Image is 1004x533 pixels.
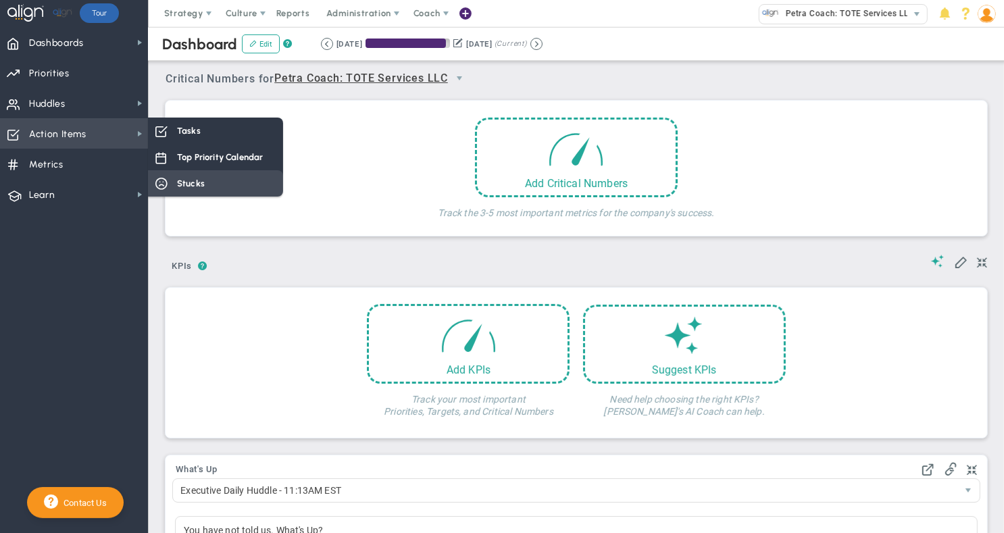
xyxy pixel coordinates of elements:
span: Petra Coach: TOTE Services LLC [274,70,448,87]
span: KPIs [166,255,198,277]
span: (Current) [495,38,527,50]
div: [DATE] [466,38,492,50]
span: Top Priority Calendar [177,151,263,163]
span: Coach [413,8,441,18]
span: select [957,479,980,502]
span: Petra Coach: TOTE Services LLC [779,5,915,22]
span: What's Up [176,465,218,474]
div: Add KPIs [369,363,568,376]
button: What's Up [176,465,218,476]
span: Executive Daily Huddle - 11:13AM EST [173,479,957,502]
span: Contact Us [58,498,107,508]
span: Stucks [177,177,205,190]
button: Go to next period [530,38,543,50]
span: Dashboard [162,35,237,53]
span: Huddles [29,90,66,118]
span: select [448,67,471,90]
span: Tasks [177,124,201,137]
span: Strategy [164,8,203,18]
span: Metrics [29,151,64,179]
h4: Track your most important Priorities, Targets, and Critical Numbers [367,384,570,417]
span: select [907,5,927,24]
span: Suggestions (AI Feature) [931,255,945,268]
button: Edit [242,34,280,53]
span: Culture [226,8,257,18]
span: Action Items [29,120,86,149]
div: Suggest KPIs [585,363,784,376]
span: Dashboards [29,29,84,57]
span: Learn [29,181,55,209]
span: Edit My KPIs [954,255,968,268]
button: Go to previous period [321,38,333,50]
div: Period Progress: 95% Day 87 of 91 with 4 remaining. [366,39,450,48]
h4: Need help choosing the right KPIs? [PERSON_NAME]'s AI Coach can help. [583,384,786,417]
button: KPIs [166,255,198,279]
h4: Track the 3-5 most important metrics for the company's success. [438,197,714,219]
img: 197543.Person.photo [978,5,996,23]
img: 32314.Company.photo [762,5,779,22]
span: Critical Numbers for [166,67,474,92]
span: Priorities [29,59,70,88]
div: [DATE] [336,38,362,50]
div: Add Critical Numbers [477,177,676,190]
span: Administration [326,8,391,18]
